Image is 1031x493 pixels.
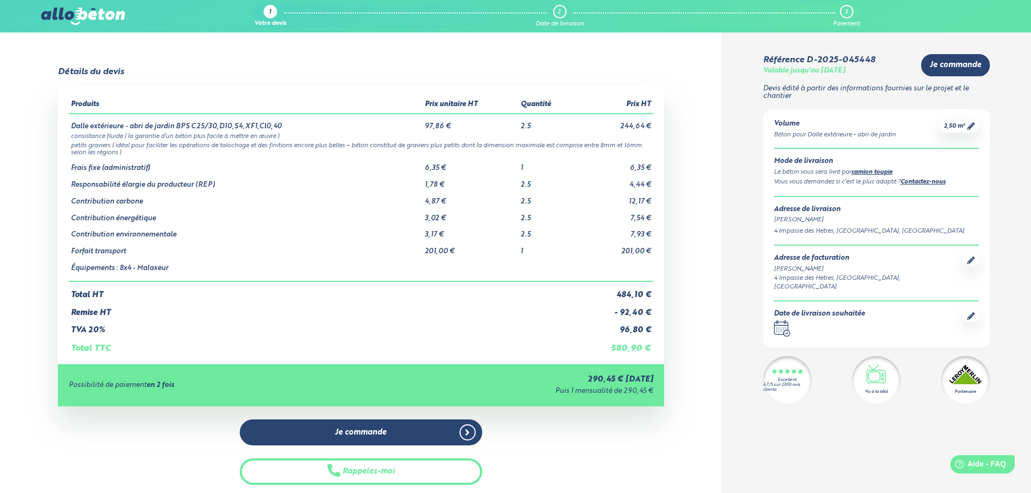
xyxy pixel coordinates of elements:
[518,239,577,256] td: 1
[423,173,518,189] td: 1,78 €
[774,310,865,318] div: Date de livraison souhaitée
[536,5,584,28] a: 2 Date de livraison
[763,55,875,65] div: Référence D-2025-045448
[423,156,518,173] td: 6,35 €
[774,227,979,236] div: 4 Impasse des Hetres, [GEOGRAPHIC_DATA], [GEOGRAPHIC_DATA]
[774,120,896,128] div: Volume
[269,9,271,16] div: 1
[774,274,963,292] div: 4 Impasse des Hetres, [GEOGRAPHIC_DATA], [GEOGRAPHIC_DATA]
[372,387,653,396] div: Puis 1 mensualité de 290,45 €
[69,317,577,335] td: TVA 20%
[577,300,653,318] td: - 92,40 €
[254,21,286,28] div: Votre devis
[69,382,372,390] div: Possibilité de paiement
[577,156,653,173] td: 6,35 €
[865,389,888,395] div: Vu à la télé
[254,5,286,28] a: 1 Votre devis
[577,189,653,206] td: 12,17 €
[577,173,653,189] td: 4,44 €
[577,239,653,256] td: 201,00 €
[518,156,577,173] td: 1
[763,383,812,392] div: 4.7/5 sur 2300 avis clients
[955,389,976,395] div: Partenaire
[577,206,653,223] td: 7,54 €
[69,189,423,206] td: Contribution carbone
[778,378,797,383] div: Excellent
[423,114,518,131] td: 97,86 €
[423,239,518,256] td: 201,00 €
[69,173,423,189] td: Responsabilité élargie du producteur (REP)
[518,173,577,189] td: 2.5
[774,168,979,178] div: Le béton vous sera livré par
[774,206,979,214] div: Adresse de livraison
[763,67,845,75] div: Valable jusqu'au [DATE]
[423,189,518,206] td: 4,87 €
[240,458,482,485] button: Rappelez-moi
[774,157,979,166] div: Mode de livraison
[577,317,653,335] td: 96,80 €
[763,85,990,101] p: Devis édité à partir des informations fournies sur le projet et le chantier
[935,451,1019,481] iframe: Help widget launcher
[240,419,482,446] a: Je commande
[69,156,423,173] td: Frais fixe (administratif)
[774,215,979,225] div: [PERSON_NAME]
[845,9,848,16] div: 3
[423,206,518,223] td: 3,02 €
[774,178,979,187] div: Vous vous demandez si c’est le plus adapté ? .
[577,281,653,300] td: 484,10 €
[69,131,653,140] td: consistance fluide ( la garantie d’un béton plus facile à mettre en œuvre )
[577,96,653,114] th: Prix HT
[577,335,653,353] td: 580,90 €
[518,114,577,131] td: 2.5
[147,382,174,389] strong: en 2 fois
[69,256,423,282] td: Équipements : 8x4 - Malaxeur
[69,96,423,114] th: Produits
[69,206,423,223] td: Contribution énergétique
[557,9,561,16] div: 2
[774,265,963,274] div: [PERSON_NAME]
[774,130,896,140] div: Béton pour Dalle extérieure - abri de jardin
[69,114,423,131] td: Dalle extérieure - abri de jardin BPS C25/30,D10,S4,XF1,Cl0,40
[69,222,423,239] td: Contribution environnementale
[335,428,386,437] span: Je commande
[372,375,653,384] div: 290,45 € [DATE]
[518,189,577,206] td: 2.5
[69,335,577,353] td: Total TTC
[921,54,990,76] a: Je commande
[69,281,577,300] td: Total HT
[423,96,518,114] th: Prix unitaire HT
[69,300,577,318] td: Remise HT
[901,179,945,185] a: Contactez-nous
[577,114,653,131] td: 244,64 €
[58,67,124,77] div: Détails du devis
[851,169,892,175] a: camion toupie
[833,5,860,28] a: 3 Paiement
[518,96,577,114] th: Quantité
[930,61,981,70] span: Je commande
[518,206,577,223] td: 2.5
[41,8,124,25] img: allobéton
[69,140,653,156] td: petits graviers ( idéal pour faciliter les opérations de talochage et des finitions encore plus b...
[774,254,963,262] div: Adresse de facturation
[833,21,860,28] div: Paiement
[577,222,653,239] td: 7,93 €
[69,239,423,256] td: Forfait transport
[536,21,584,28] div: Date de livraison
[423,222,518,239] td: 3,17 €
[518,222,577,239] td: 2.5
